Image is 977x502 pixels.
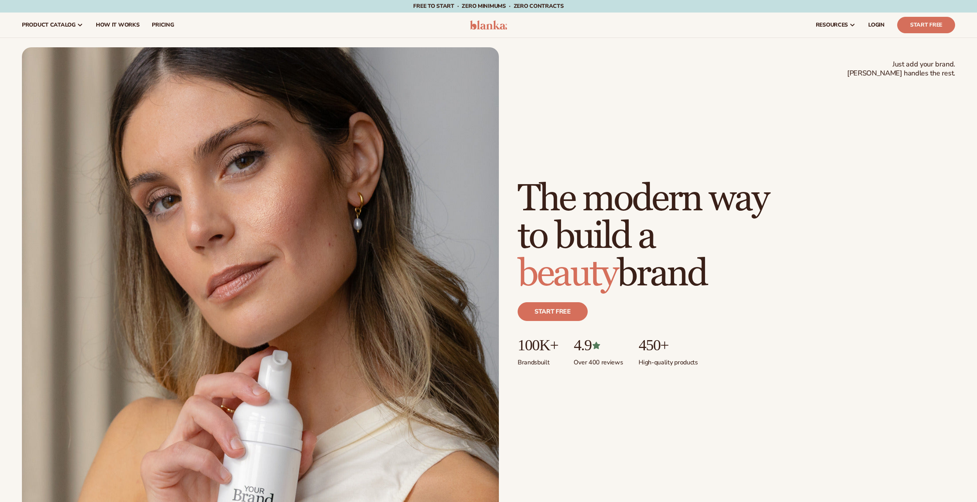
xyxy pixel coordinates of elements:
[868,22,885,28] span: LOGIN
[16,13,90,38] a: product catalog
[22,22,76,28] span: product catalog
[146,13,180,38] a: pricing
[574,337,623,354] p: 4.9
[152,22,174,28] span: pricing
[810,13,862,38] a: resources
[413,2,563,10] span: Free to start · ZERO minimums · ZERO contracts
[847,60,955,78] span: Just add your brand. [PERSON_NAME] handles the rest.
[96,22,140,28] span: How It Works
[639,354,698,367] p: High-quality products
[816,22,848,28] span: resources
[518,337,558,354] p: 100K+
[639,337,698,354] p: 450+
[90,13,146,38] a: How It Works
[518,180,768,293] h1: The modern way to build a brand
[574,354,623,367] p: Over 400 reviews
[518,251,617,297] span: beauty
[470,20,507,30] img: logo
[518,302,588,321] a: Start free
[862,13,891,38] a: LOGIN
[518,354,558,367] p: Brands built
[897,17,955,33] a: Start Free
